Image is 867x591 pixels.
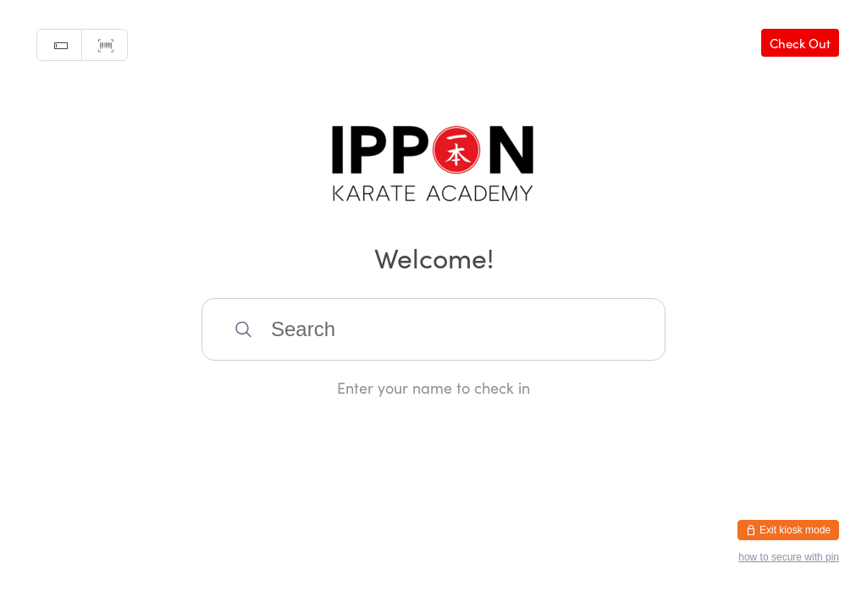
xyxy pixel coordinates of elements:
[761,29,839,57] a: Check Out
[17,238,850,276] h2: Welcome!
[202,377,665,398] div: Enter your name to check in
[738,551,839,563] button: how to secure with pin
[202,298,665,361] input: Search
[328,119,539,214] img: Ippon Karate Academy
[737,520,839,540] button: Exit kiosk mode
